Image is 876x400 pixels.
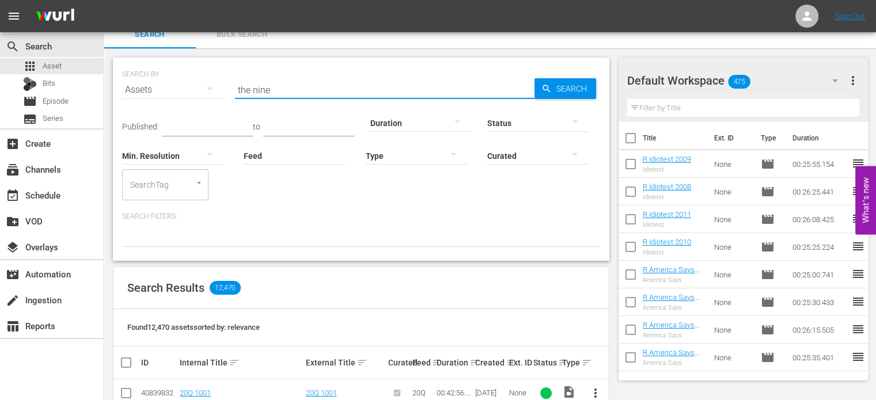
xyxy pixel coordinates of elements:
[469,357,480,368] span: sort
[851,157,864,170] span: reorder
[760,212,774,226] span: Episode
[643,276,705,284] div: America Says
[6,215,20,228] span: VOD
[509,358,529,367] div: Ext. ID
[643,210,691,219] a: R Idiotest 2011
[643,155,691,163] a: R Idiotest 2009
[851,239,864,253] span: reorder
[707,122,753,154] th: Ext. ID
[6,241,20,254] span: Overlays
[6,163,20,177] span: Channels
[643,348,699,365] a: R America Says 1029
[787,261,851,288] td: 00:25:00.741
[180,356,302,369] div: Internal Title
[122,74,223,106] div: Assets
[728,70,750,94] span: 475
[475,356,506,369] div: Created
[710,205,756,233] td: None
[436,388,471,397] div: 00:42:56.007
[835,12,865,21] a: Sign Out
[787,316,851,344] td: 00:26:15.505
[6,268,20,281] span: movie_filter
[643,321,699,338] a: R America Says 1025
[229,357,240,368] span: sort
[643,304,705,311] div: America Says
[475,388,506,397] div: [DATE]
[141,388,176,397] div: 40839832
[534,78,596,99] button: Search
[760,323,774,337] span: Episode
[787,233,851,261] td: 00:25:25.224
[23,112,37,126] span: Series
[753,122,785,154] th: Type
[787,178,851,205] td: 00:26:25.441
[710,344,756,371] td: None
[533,356,558,369] div: Status
[851,212,864,226] span: reorder
[643,332,705,339] div: America Says
[710,261,756,288] td: None
[851,267,864,281] span: reorder
[760,268,774,281] span: Episode
[306,356,385,369] div: External Title
[412,388,425,397] span: 20Q
[122,212,600,222] p: Search Filters:
[388,358,408,367] div: Curated
[760,185,774,199] span: Episode
[760,295,774,309] span: Episode
[194,177,204,188] button: Open
[506,357,517,368] span: sort
[509,388,529,397] div: None
[127,281,204,295] span: Search Results
[710,316,756,344] td: None
[787,344,851,371] td: 00:25:35.401
[28,3,83,30] img: ans4CAIJ8jUAAAAAAAAAAAAAAAAAAAAAAAAgQb4GAAAAAAAAAAAAAAAAAAAAAAAAJMjXAAAAAAAAAAAAAAAAAAAAAAAAgAT5G...
[111,28,189,41] span: Search
[785,122,854,154] th: Duration
[203,28,281,41] span: Bulk Search
[23,94,37,108] span: Episode
[760,240,774,254] span: Episode
[760,351,774,364] span: movie
[43,96,69,107] span: Episode
[787,371,851,399] td: 00:25:30.233
[627,64,850,97] div: Default Workspace
[562,385,576,399] span: Video
[643,221,691,228] div: Idiotest
[643,265,699,283] a: R America Says 1031
[552,78,596,99] span: Search
[122,122,159,131] span: Published:
[855,166,876,234] button: Open Feedback Widget
[851,295,864,308] span: reorder
[787,205,851,233] td: 00:26:08.425
[558,357,568,368] span: sort
[710,371,756,399] td: None
[6,294,20,307] span: Ingestion
[141,358,176,367] div: ID
[432,357,442,368] span: sort
[643,193,691,201] div: Idiotest
[643,249,691,256] div: Idiotest
[180,388,211,397] a: 20Q 1001
[710,150,756,178] td: None
[23,59,37,73] span: Asset
[6,319,20,333] span: table_chart
[851,184,864,198] span: reorder
[6,40,20,54] span: Search
[7,9,21,23] span: menu
[710,233,756,261] td: None
[357,357,367,368] span: sort
[43,113,63,124] span: Series
[787,288,851,316] td: 00:25:30.433
[643,238,691,246] a: R Idiotest 2010
[760,157,774,171] span: Episode
[643,182,691,191] a: R Idiotest 2008
[710,288,756,316] td: None
[851,322,864,336] span: reorder
[845,67,859,94] button: more_vert
[23,77,37,91] div: Bits
[306,388,337,397] a: 20Q 1001
[851,350,864,364] span: reorder
[845,74,859,87] span: more_vert
[6,137,20,151] span: Create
